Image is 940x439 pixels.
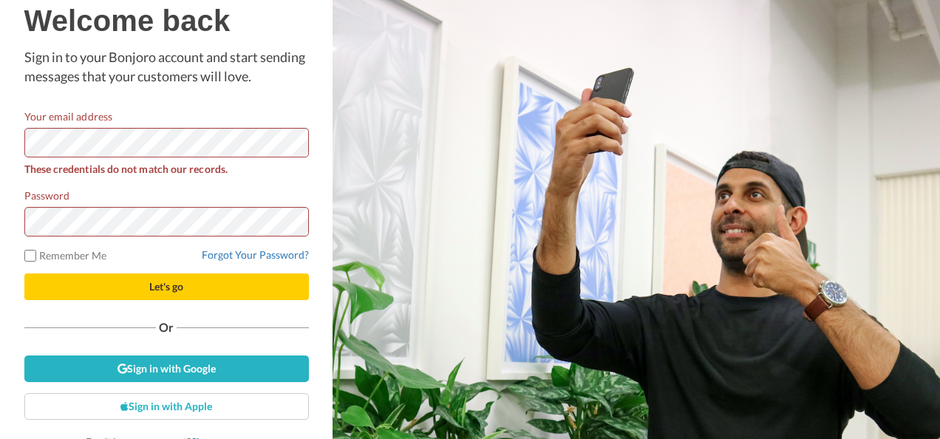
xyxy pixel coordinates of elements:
[202,248,309,261] a: Forgot Your Password?
[24,355,309,382] a: Sign in with Google
[24,250,36,262] input: Remember Me
[24,188,70,203] label: Password
[24,4,309,37] h1: Welcome back
[24,48,309,86] p: Sign in to your Bonjoro account and start sending messages that your customers will love.
[24,109,112,124] label: Your email address
[24,248,107,263] label: Remember Me
[24,273,309,300] button: Let's go
[149,280,183,293] span: Let's go
[24,393,309,420] a: Sign in with Apple
[24,163,228,175] strong: These credentials do not match our records.
[156,322,177,333] span: Or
